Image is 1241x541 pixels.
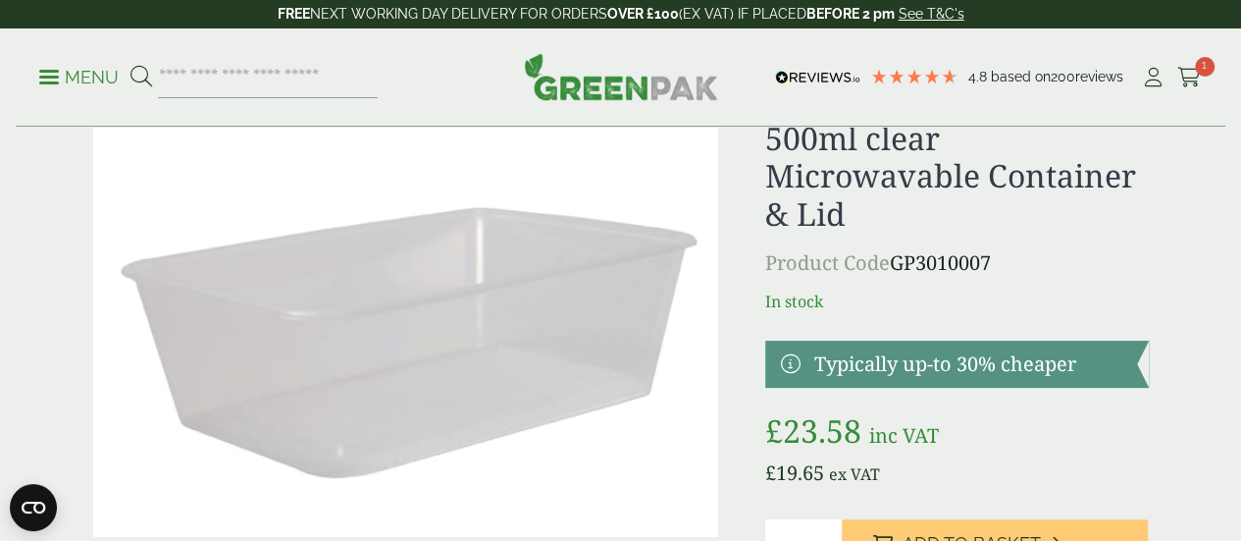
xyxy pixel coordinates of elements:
span: inc VAT [869,422,939,449]
h1: 500ml clear Microwavable Container & Lid [765,120,1149,233]
p: Menu [39,66,119,89]
div: 4.79 Stars [870,68,958,85]
a: See T&C's [899,6,964,22]
span: £ [765,409,783,452]
span: 1 [1195,57,1215,77]
p: In stock [765,290,1149,313]
bdi: 19.65 [765,460,824,486]
a: 1 [1177,63,1202,92]
i: My Account [1141,68,1165,87]
span: £ [765,460,776,486]
span: ex VAT [829,463,880,485]
button: Open CMP widget [10,484,57,531]
strong: FREE [278,6,310,22]
strong: BEFORE 2 pm [806,6,895,22]
span: 200 [1051,69,1075,84]
strong: OVER £100 [607,6,679,22]
span: 4.8 [968,69,991,84]
span: Based on [991,69,1051,84]
img: 3010007A 750ml Microwavable Container & Lid [93,120,718,537]
span: reviews [1075,69,1123,84]
span: Product Code [765,249,890,276]
p: GP3010007 [765,248,1149,278]
bdi: 23.58 [765,409,861,452]
i: Cart [1177,68,1202,87]
a: Menu [39,66,119,85]
img: REVIEWS.io [775,71,860,84]
img: GreenPak Supplies [524,53,718,100]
